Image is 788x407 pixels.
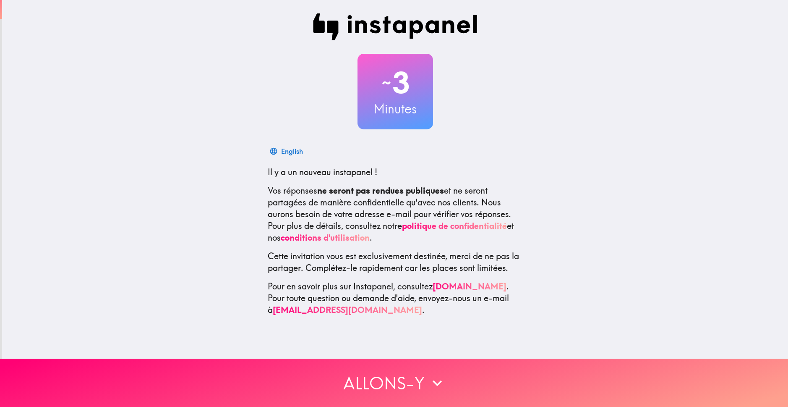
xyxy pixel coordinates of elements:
div: English [281,145,303,157]
a: [DOMAIN_NAME] [433,281,506,291]
a: [EMAIL_ADDRESS][DOMAIN_NAME] [273,305,422,315]
a: conditions d'utilisation [281,232,370,243]
a: politique de confidentialité [402,221,507,231]
p: Vos réponses et ne seront partagées de manière confidentielle qu'avec nos clients. Nous aurons be... [268,185,523,244]
p: Pour en savoir plus sur Instapanel, consultez . Pour toute question ou demande d'aide, envoyez-no... [268,281,523,316]
p: Cette invitation vous est exclusivement destinée, merci de ne pas la partager. Complétez-le rapid... [268,250,523,274]
span: Il y a un nouveau instapanel ! [268,167,377,177]
b: ne seront pas rendues publiques [317,185,444,196]
h3: Minutes [357,100,433,118]
h2: 3 [357,66,433,100]
button: English [268,143,306,160]
span: ~ [381,70,392,95]
img: Instapanel [313,13,477,40]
